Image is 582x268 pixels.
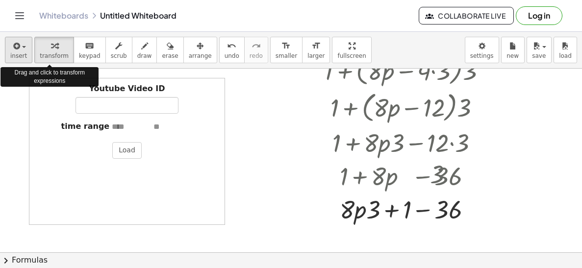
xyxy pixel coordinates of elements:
button: arrange [183,37,217,63]
button: scrub [105,37,132,63]
button: Log in [516,6,562,25]
button: insert [5,37,32,63]
a: Whiteboards [39,11,88,21]
span: insert [10,52,27,59]
span: keypad [79,52,101,59]
i: format_size [311,40,321,52]
button: Collaborate Live [419,7,514,24]
button: redoredo [244,37,268,63]
button: keyboardkeypad [74,37,106,63]
i: undo [227,40,236,52]
button: new [501,37,525,63]
button: format_sizesmaller [270,37,303,63]
button: transform [34,37,74,63]
span: Collaborate Live [427,11,506,20]
button: Toggle navigation [12,8,27,24]
button: settings [465,37,499,63]
span: redo [250,52,263,59]
button: Load [112,142,142,159]
span: arrange [189,52,212,59]
span: load [559,52,572,59]
span: draw [137,52,152,59]
span: transform [40,52,69,59]
button: load [554,37,577,63]
span: scrub [111,52,127,59]
button: fullscreen [332,37,371,63]
div: Drag and click to transform expressions [0,67,99,87]
span: erase [162,52,178,59]
span: undo [225,52,239,59]
span: fullscreen [337,52,366,59]
span: save [532,52,546,59]
button: draw [132,37,157,63]
span: settings [470,52,494,59]
label: time range [61,121,110,132]
i: keyboard [85,40,94,52]
button: undoundo [219,37,245,63]
label: Youtube Video ID [89,83,165,95]
button: save [527,37,552,63]
button: format_sizelarger [302,37,330,63]
i: redo [252,40,261,52]
span: smaller [276,52,297,59]
span: new [506,52,519,59]
button: erase [156,37,183,63]
span: larger [307,52,325,59]
i: format_size [281,40,291,52]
